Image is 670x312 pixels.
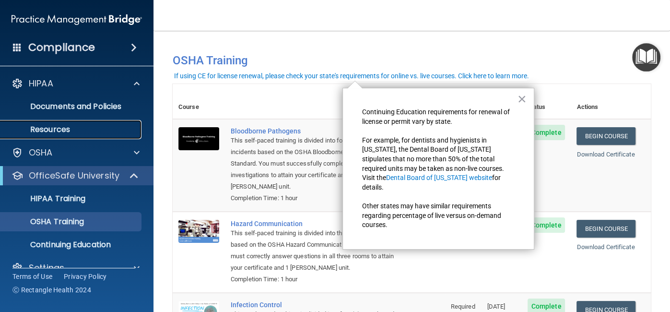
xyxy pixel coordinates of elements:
span: Complete [528,125,565,140]
button: Open Resource Center [632,43,660,72]
a: Dental Board of [US_STATE] website [386,174,492,181]
span: Complete [528,217,565,233]
p: Other states may have similar requirements regarding percentage of live versus on-demand courses. [362,202,515,230]
div: Completion Time: 1 hour [231,192,397,204]
p: OSHA [29,147,53,158]
a: Begin Course [576,127,635,145]
span: Ⓒ Rectangle Health 2024 [12,285,91,295]
p: OfficeSafe University [29,170,119,181]
a: Download Certificate [576,243,635,251]
p: Resources [6,125,137,134]
p: Continuing Education requirements for renewal of license or permit vary by state. [362,108,515,126]
div: Hazard Communication [231,220,397,228]
a: Download Certificate [576,151,635,158]
div: This self-paced training is divided into four (4) exposure incidents based on the OSHA Bloodborne... [231,135,397,192]
div: Infection Control [231,301,397,309]
p: Continuing Education [6,240,137,250]
div: This self-paced training is divided into three (3) rooms based on the OSHA Hazard Communication S... [231,228,397,274]
span: Required [451,303,475,310]
th: Status [522,84,571,119]
a: Terms of Use [12,272,52,281]
p: HIPAA Training [6,194,85,204]
p: Documents and Policies [6,102,137,111]
span: [DATE] [487,303,505,310]
th: Required [445,84,482,119]
a: Begin Course [576,220,635,238]
a: Privacy Policy [64,272,107,281]
div: If using CE for license renewal, please check your state's requirements for online vs. live cours... [174,72,529,79]
span: for details. [362,174,502,191]
button: Close [517,91,527,107]
h4: Compliance [28,41,95,54]
p: Settings [29,262,64,274]
span: For example, for dentists and hygienists in [US_STATE], the Dental Board of [US_STATE] stipulates... [362,136,505,181]
div: Completion Time: 1 hour [231,274,397,285]
th: Course [173,84,225,119]
div: Bloodborne Pathogens [231,127,397,135]
th: Actions [571,84,651,119]
img: PMB logo [12,10,142,29]
th: Expires On [482,84,522,119]
p: OSHA Training [6,217,84,227]
h4: OSHA Training [173,54,651,67]
p: HIPAA [29,78,53,89]
div: OSHA Training Disclaimer [342,88,534,250]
